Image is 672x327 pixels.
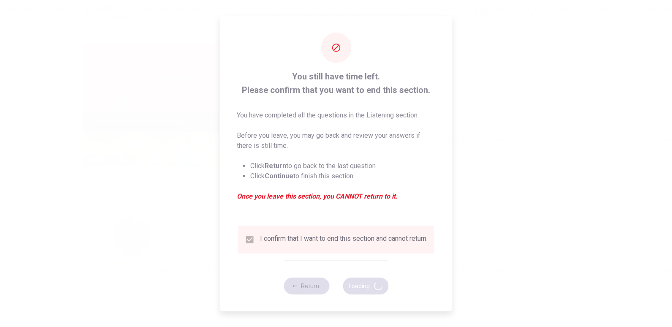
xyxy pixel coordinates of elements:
[260,234,428,245] div: I confirm that I want to end this section and cannot return.
[250,161,436,171] li: Click to go back to the last question
[237,131,436,151] p: Before you leave, you may go back and review your answers if there is still time.
[343,278,388,294] button: Loading
[237,191,436,202] em: Once you leave this section, you CANNOT return to it.
[265,172,293,180] strong: Continue
[284,278,329,294] button: Return
[237,110,436,120] p: You have completed all the questions in the Listening section.
[237,70,436,97] span: You still have time left. Please confirm that you want to end this section.
[250,171,436,181] li: Click to finish this section.
[265,162,286,170] strong: Return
